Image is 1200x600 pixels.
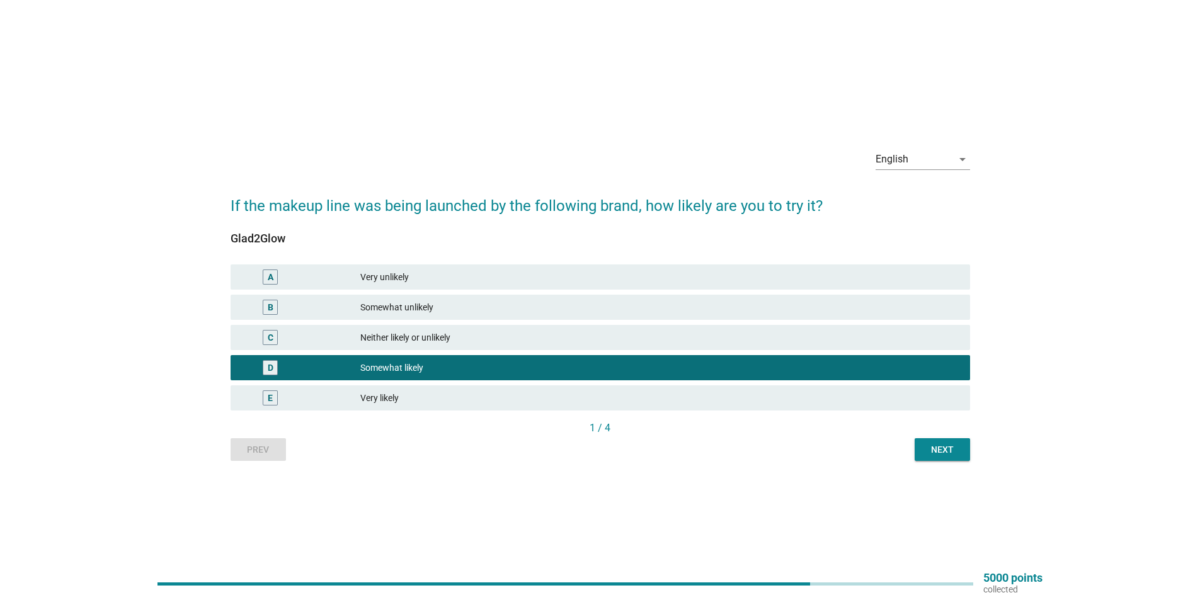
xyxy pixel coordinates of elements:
[268,271,273,284] div: A
[983,572,1043,584] p: 5000 points
[360,330,960,345] div: Neither likely or unlikely
[915,438,970,461] button: Next
[231,182,970,217] h2: If the makeup line was being launched by the following brand, how likely are you to try it?
[231,421,970,436] div: 1 / 4
[268,392,273,405] div: E
[231,230,970,247] div: Glad2Glow
[876,154,908,165] div: English
[268,301,273,314] div: B
[925,443,960,456] div: Next
[360,300,960,315] div: Somewhat unlikely
[360,390,960,405] div: Very likely
[268,331,273,344] div: C
[955,152,970,167] i: arrow_drop_down
[360,269,960,285] div: Very unlikely
[983,584,1043,595] p: collected
[268,361,273,375] div: D
[360,360,960,375] div: Somewhat likely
